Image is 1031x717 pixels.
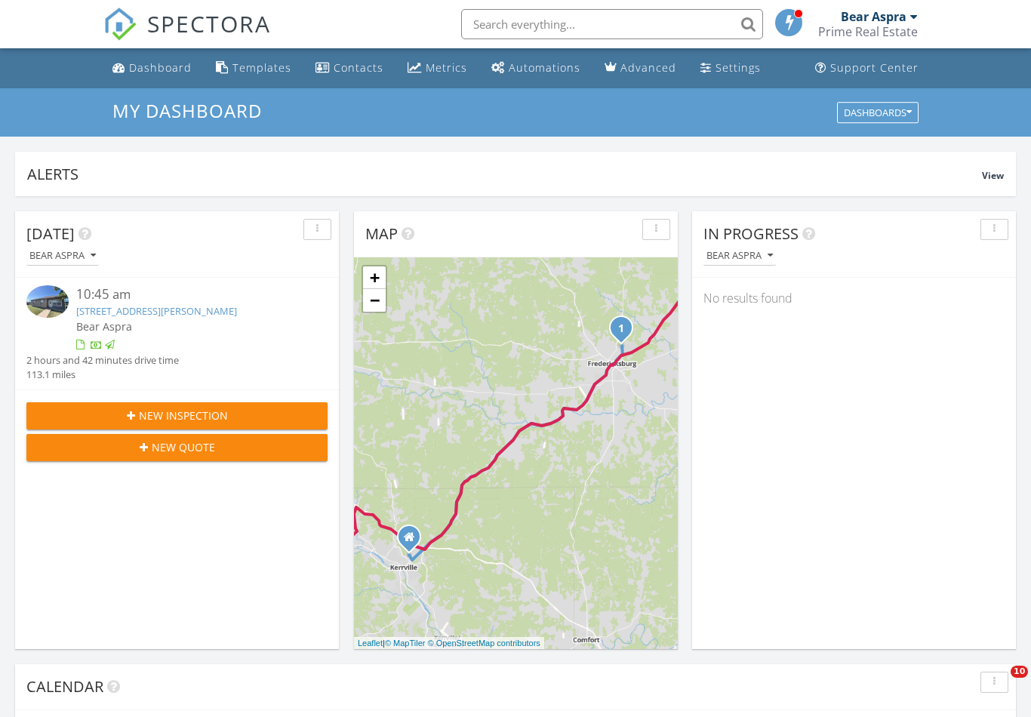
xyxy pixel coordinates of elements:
a: Leaflet [358,639,383,648]
div: 127 Northwood Hills Dr, Fredericksburg, TX 78624 [621,328,630,337]
div: Support Center [830,60,919,75]
button: New Quote [26,434,328,461]
a: SPECTORA [103,20,271,52]
a: [STREET_ADDRESS][PERSON_NAME] [76,304,237,318]
img: The Best Home Inspection Software - Spectora [103,8,137,41]
a: Zoom in [363,266,386,289]
span: New Quote [152,439,215,455]
div: Dashboard [129,60,192,75]
img: 9326038%2Fcover_photos%2FAzynPMmtgAQjlaCLvYLY%2Fsmall.jpg [26,285,69,317]
div: Bear Aspra [29,251,96,261]
iframe: Intercom live chat [980,666,1016,702]
a: Metrics [402,54,473,82]
div: Metrics [426,60,467,75]
a: 10:45 am [STREET_ADDRESS][PERSON_NAME] Bear Aspra 2 hours and 42 minutes drive time 113.1 miles [26,285,328,382]
a: Settings [694,54,767,82]
div: Contacts [334,60,383,75]
span: My Dashboard [112,98,262,123]
a: Contacts [309,54,389,82]
div: No results found [692,278,1016,318]
button: Bear Aspra [26,246,99,266]
div: 2 hours and 42 minutes drive time [26,353,179,368]
div: 113.1 miles [26,368,179,382]
span: New Inspection [139,408,228,423]
div: Bear Aspra [841,9,906,24]
a: Zoom out [363,289,386,312]
span: [DATE] [26,223,75,244]
span: Bear Aspra [76,319,132,334]
a: Automations (Basic) [485,54,586,82]
div: Templates [232,60,291,75]
i: 1 [618,324,624,334]
span: In Progress [703,223,799,244]
a: Templates [210,54,297,82]
button: Bear Aspra [703,246,776,266]
div: Settings [716,60,761,75]
span: SPECTORA [147,8,271,39]
a: Support Center [809,54,925,82]
a: Dashboard [106,54,198,82]
a: © MapTiler [385,639,426,648]
span: View [982,169,1004,182]
div: Advanced [620,60,676,75]
div: 338 Yorktown Blvd, Kerrville TX 78028 [409,537,418,546]
button: Dashboards [837,102,919,123]
a: © OpenStreetMap contributors [428,639,540,648]
button: New Inspection [26,402,328,429]
span: Calendar [26,676,103,697]
span: 10 [1011,666,1028,678]
div: Bear Aspra [706,251,773,261]
div: Alerts [27,164,982,184]
div: Prime Real Estate [818,24,918,39]
span: Map [365,223,398,244]
div: 10:45 am [76,285,302,304]
div: Dashboards [844,107,912,118]
div: Automations [509,60,580,75]
div: | [354,637,544,650]
a: Advanced [599,54,682,82]
input: Search everything... [461,9,763,39]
